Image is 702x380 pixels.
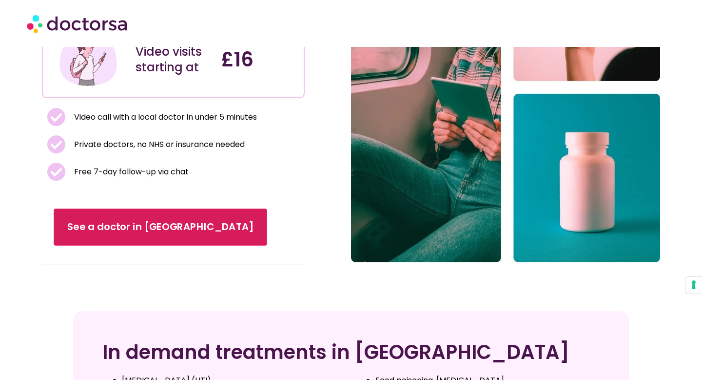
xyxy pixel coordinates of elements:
span: Private doctors, no NHS or insurance needed [72,138,245,151]
a: See a doctor in [GEOGRAPHIC_DATA] [54,209,267,246]
button: Your consent preferences for tracking technologies [685,277,702,294]
h4: £16 [221,48,296,71]
span: Free 7-day follow-up via chat [72,165,189,179]
span: Video call with a local doctor in under 5 minutes [72,110,257,124]
img: Illustration depicting a young woman in a casual outfit, engaged with her smartphone. She has a p... [58,29,118,90]
h2: In demand treatments in [GEOGRAPHIC_DATA] [102,340,600,364]
span: See a doctor in [GEOGRAPHIC_DATA] [68,220,254,234]
div: Video visits starting at [136,44,211,75]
